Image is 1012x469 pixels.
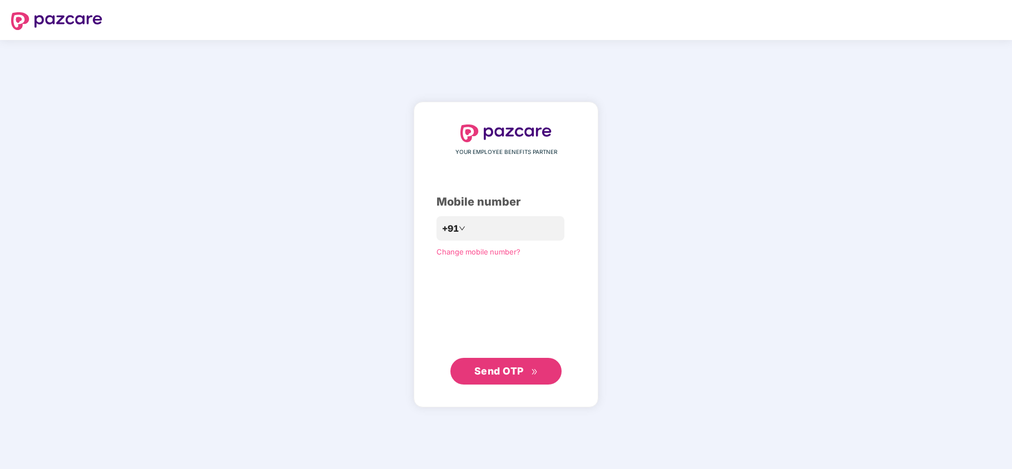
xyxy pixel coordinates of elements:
[474,365,524,377] span: Send OTP
[531,368,538,376] span: double-right
[455,148,557,157] span: YOUR EMPLOYEE BENEFITS PARTNER
[436,247,520,256] a: Change mobile number?
[11,12,102,30] img: logo
[460,124,552,142] img: logo
[436,193,576,211] div: Mobile number
[459,225,465,232] span: down
[450,358,562,385] button: Send OTPdouble-right
[442,222,459,236] span: +91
